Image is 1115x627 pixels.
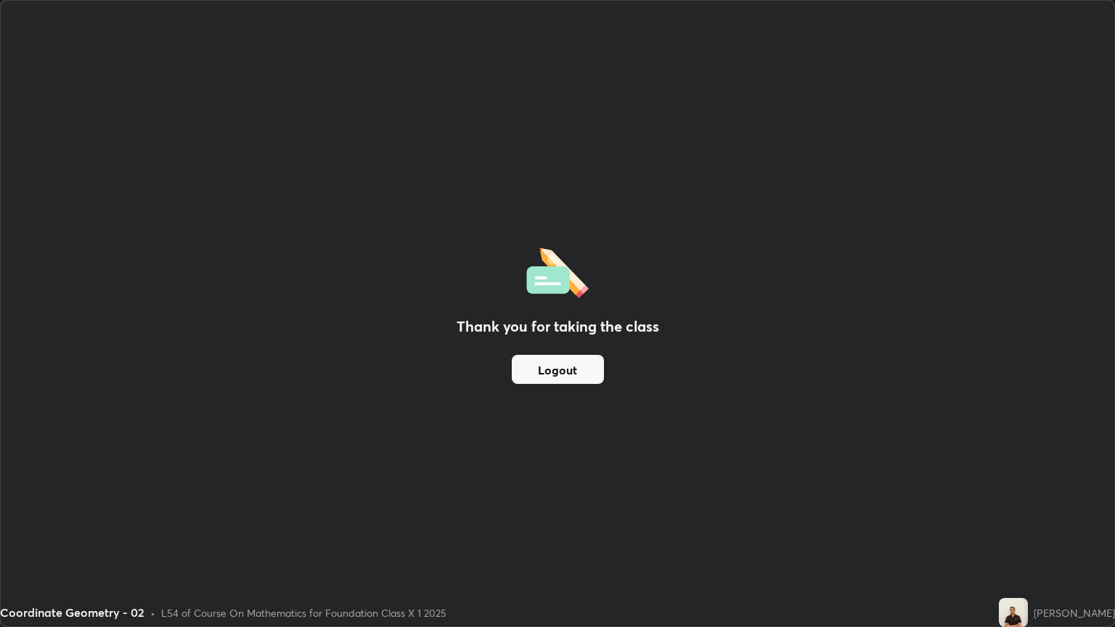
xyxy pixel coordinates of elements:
[526,243,589,298] img: offlineFeedback.1438e8b3.svg
[150,605,155,620] div: •
[161,605,446,620] div: L54 of Course On Mathematics for Foundation Class X 1 2025
[1034,605,1115,620] div: [PERSON_NAME]
[457,316,659,337] h2: Thank you for taking the class
[512,355,604,384] button: Logout
[999,598,1028,627] img: c6c4bda55b2f4167a00ade355d1641a8.jpg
